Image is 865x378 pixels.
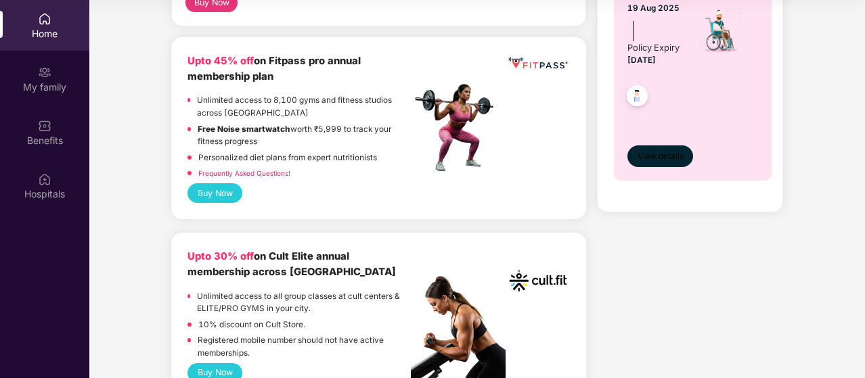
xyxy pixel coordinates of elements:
span: [DATE] [627,55,656,65]
span: 19 Aug 2025 [627,3,680,13]
span: View details [638,150,684,163]
b: Upto 30% off [187,250,254,262]
p: Registered mobile number should not have active memberships. [198,334,411,359]
strong: Free Noise smartwatch [198,124,290,134]
b: on Fitpass pro annual membership plan [187,55,361,82]
img: svg+xml;base64,PHN2ZyBpZD0iSG9tZSIgeG1sbnM9Imh0dHA6Ly93d3cudzMub3JnLzIwMDAvc3ZnIiB3aWR0aD0iMjAiIG... [38,12,51,26]
img: svg+xml;base64,PHN2ZyBpZD0iSG9zcGl0YWxzIiB4bWxucz0iaHR0cDovL3d3dy53My5vcmcvMjAwMC9zdmciIHdpZHRoPS... [38,172,51,186]
button: Buy Now [187,183,242,203]
p: Unlimited access to all group classes at cult centers & ELITE/PRO GYMS in your city. [197,290,411,315]
img: fppp.png [506,53,570,73]
img: fpp.png [411,80,506,175]
img: svg+xml;base64,PHN2ZyB4bWxucz0iaHR0cDovL3d3dy53My5vcmcvMjAwMC9zdmciIHdpZHRoPSI0OC45NDMiIGhlaWdodD... [621,81,654,114]
img: svg+xml;base64,PHN2ZyBpZD0iQmVuZWZpdHMiIHhtbG5zPSJodHRwOi8vd3d3LnczLm9yZy8yMDAwL3N2ZyIgd2lkdGg9Ij... [38,119,51,133]
div: Policy Expiry [627,41,680,55]
p: Personalized diet plans from expert nutritionists [198,151,377,164]
img: cult.png [506,249,570,312]
a: Frequently Asked Questions! [198,169,290,177]
button: View details [627,145,693,167]
p: worth ₹5,999 to track your fitness progress [198,123,411,148]
img: svg+xml;base64,PHN2ZyB3aWR0aD0iMjAiIGhlaWdodD0iMjAiIHZpZXdCb3g9IjAgMCAyMCAyMCIgZmlsbD0ibm9uZSIgeG... [38,66,51,79]
b: Upto 45% off [187,55,254,67]
p: Unlimited access to 8,100 gyms and fitness studios across [GEOGRAPHIC_DATA] [197,94,411,119]
p: 10% discount on Cult Store. [198,318,305,331]
img: icon [697,7,744,54]
b: on Cult Elite annual membership across [GEOGRAPHIC_DATA] [187,250,396,278]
